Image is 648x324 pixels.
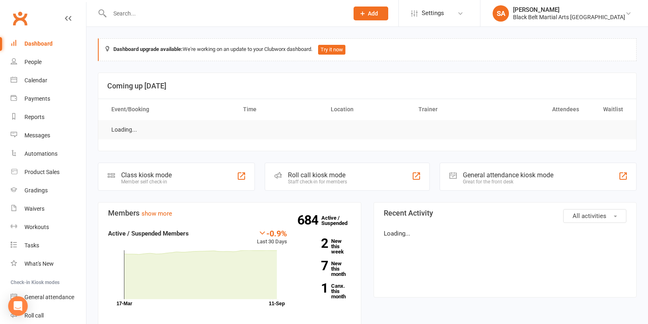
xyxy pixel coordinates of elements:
[24,169,60,175] div: Product Sales
[11,288,86,306] a: General attendance kiosk mode
[24,150,58,157] div: Automations
[24,224,49,230] div: Workouts
[24,260,54,267] div: What's New
[24,40,53,47] div: Dashboard
[297,214,321,226] strong: 684
[384,229,627,238] p: Loading...
[11,35,86,53] a: Dashboard
[98,38,637,61] div: We're working on an update to your Clubworx dashboard.
[24,205,44,212] div: Waivers
[257,229,287,238] div: -0.9%
[11,218,86,236] a: Workouts
[24,114,44,120] div: Reports
[299,237,328,249] strong: 2
[142,210,172,217] a: show more
[121,171,172,179] div: Class kiosk mode
[513,6,625,13] div: [PERSON_NAME]
[24,59,42,65] div: People
[321,209,357,232] a: 684Active / Suspended
[11,126,86,145] a: Messages
[8,296,28,316] div: Open Intercom Messenger
[368,10,378,17] span: Add
[107,82,627,90] h3: Coming up [DATE]
[108,230,189,237] strong: Active / Suspended Members
[11,200,86,218] a: Waivers
[11,255,86,273] a: What's New
[11,53,86,71] a: People
[499,99,586,120] th: Attendees
[422,4,444,22] span: Settings
[257,229,287,246] div: Last 30 Days
[463,171,553,179] div: General attendance kiosk mode
[10,8,30,29] a: Clubworx
[11,71,86,90] a: Calendar
[463,179,553,185] div: Great for the front desk
[573,212,606,220] span: All activities
[299,260,328,272] strong: 7
[24,77,47,84] div: Calendar
[11,163,86,181] a: Product Sales
[411,99,499,120] th: Trainer
[299,238,351,254] a: 2New this week
[323,99,411,120] th: Location
[288,179,347,185] div: Staff check-in for members
[104,120,144,139] td: Loading...
[24,312,44,319] div: Roll call
[384,209,627,217] h3: Recent Activity
[11,181,86,200] a: Gradings
[299,283,351,299] a: 1Canx. this month
[513,13,625,21] div: Black Belt Martial Arts [GEOGRAPHIC_DATA]
[318,45,345,55] button: Try it now
[24,242,39,249] div: Tasks
[299,282,328,294] strong: 1
[11,145,86,163] a: Automations
[236,99,323,120] th: Time
[104,99,236,120] th: Event/Booking
[11,90,86,108] a: Payments
[586,99,630,120] th: Waitlist
[563,209,626,223] button: All activities
[354,7,388,20] button: Add
[288,171,347,179] div: Roll call kiosk mode
[108,209,351,217] h3: Members
[11,108,86,126] a: Reports
[121,179,172,185] div: Member self check-in
[24,187,48,194] div: Gradings
[493,5,509,22] div: SA
[24,132,50,139] div: Messages
[11,236,86,255] a: Tasks
[107,8,343,19] input: Search...
[24,294,74,300] div: General attendance
[299,261,351,277] a: 7New this month
[113,46,183,52] strong: Dashboard upgrade available:
[24,95,50,102] div: Payments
